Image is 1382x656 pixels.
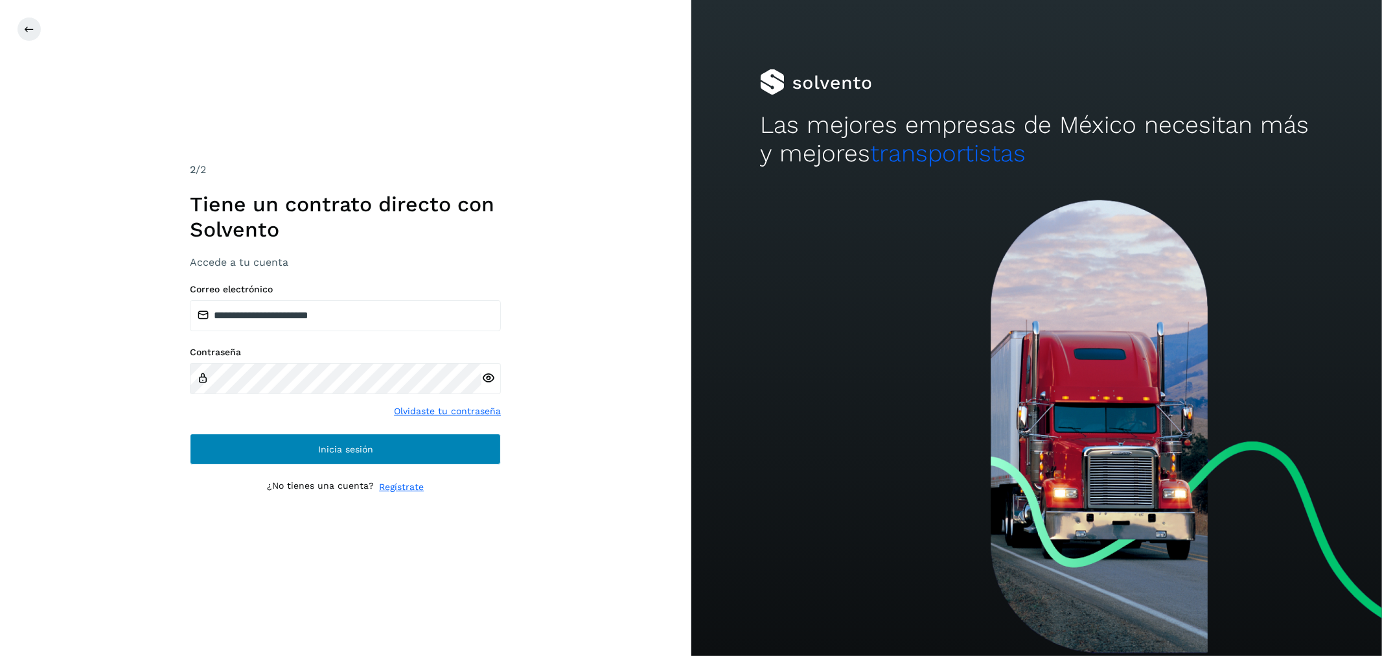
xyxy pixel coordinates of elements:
[190,192,501,242] h1: Tiene un contrato directo con Solvento
[190,434,501,465] button: Inicia sesión
[318,445,373,454] span: Inicia sesión
[190,284,501,295] label: Correo electrónico
[394,404,501,418] a: Olvidaste tu contraseña
[870,139,1026,167] span: transportistas
[190,162,501,178] div: /2
[190,347,501,358] label: Contraseña
[190,256,501,268] h3: Accede a tu cuenta
[379,480,424,494] a: Regístrate
[267,480,374,494] p: ¿No tienes una cuenta?
[190,163,196,176] span: 2
[760,111,1313,169] h2: Las mejores empresas de México necesitan más y mejores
